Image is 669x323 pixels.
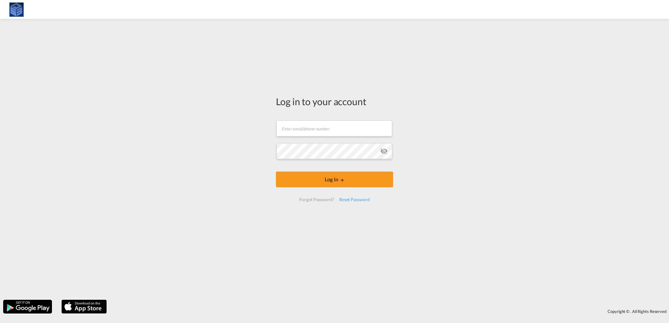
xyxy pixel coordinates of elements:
[3,299,53,314] img: google.png
[337,194,372,205] div: Reset Password
[297,194,336,205] div: Forgot Password?
[110,306,669,317] div: Copyright © . All Rights Reserved
[276,172,393,187] button: LOGIN
[9,3,24,17] img: fff785d0086311efa2d3e168b14c2f64.png
[61,299,107,314] img: apple.png
[380,147,388,155] md-icon: icon-eye-off
[276,95,393,108] div: Log in to your account
[277,121,392,136] input: Enter email/phone number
